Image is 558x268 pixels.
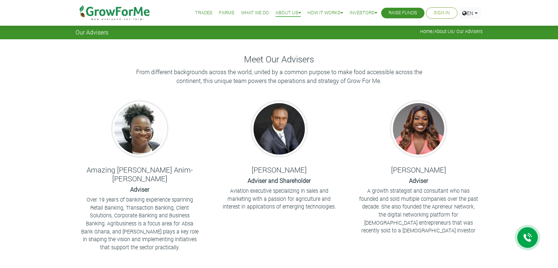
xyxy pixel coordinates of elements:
p: A growth strategist and consultant who has founded and sold multiple companies over the past deca... [359,187,478,235]
a: About Us [434,28,453,34]
h6: Adviser [79,186,200,193]
a: Home [420,28,433,34]
a: Raise Funds [389,9,417,17]
span: Our Advisers [76,29,108,36]
h6: Adviser [358,177,479,184]
a: How it Works [307,9,343,17]
p: Over 19 years of banking experience spanning Retail Banking, Transaction Banking, Client Solution... [80,196,199,251]
a: Farms [219,9,234,17]
h5: [PERSON_NAME] [219,165,340,174]
img: growforme image [391,101,446,156]
p: Aviation executive specializing in sales and marketing with a passion for agriculture and interes... [220,187,339,211]
img: growforme image [112,101,167,156]
a: About Us [276,9,301,17]
a: What We Do [241,9,269,17]
a: Investors [350,9,377,17]
a: Sign In [434,9,450,17]
img: growforme image [252,101,307,156]
h4: Meet Our Advisers [76,54,483,65]
a: EN [459,7,481,19]
h5: [PERSON_NAME] [358,165,479,174]
a: Trades [195,9,212,17]
h6: Adviser and Shareholder [219,177,340,184]
p: From different backgrounds across the world, united by a common purpose to make food accessible a... [132,68,426,85]
span: / / Our Advisers [420,29,483,34]
h5: Amazing [PERSON_NAME] Anim-[PERSON_NAME] [79,165,200,183]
